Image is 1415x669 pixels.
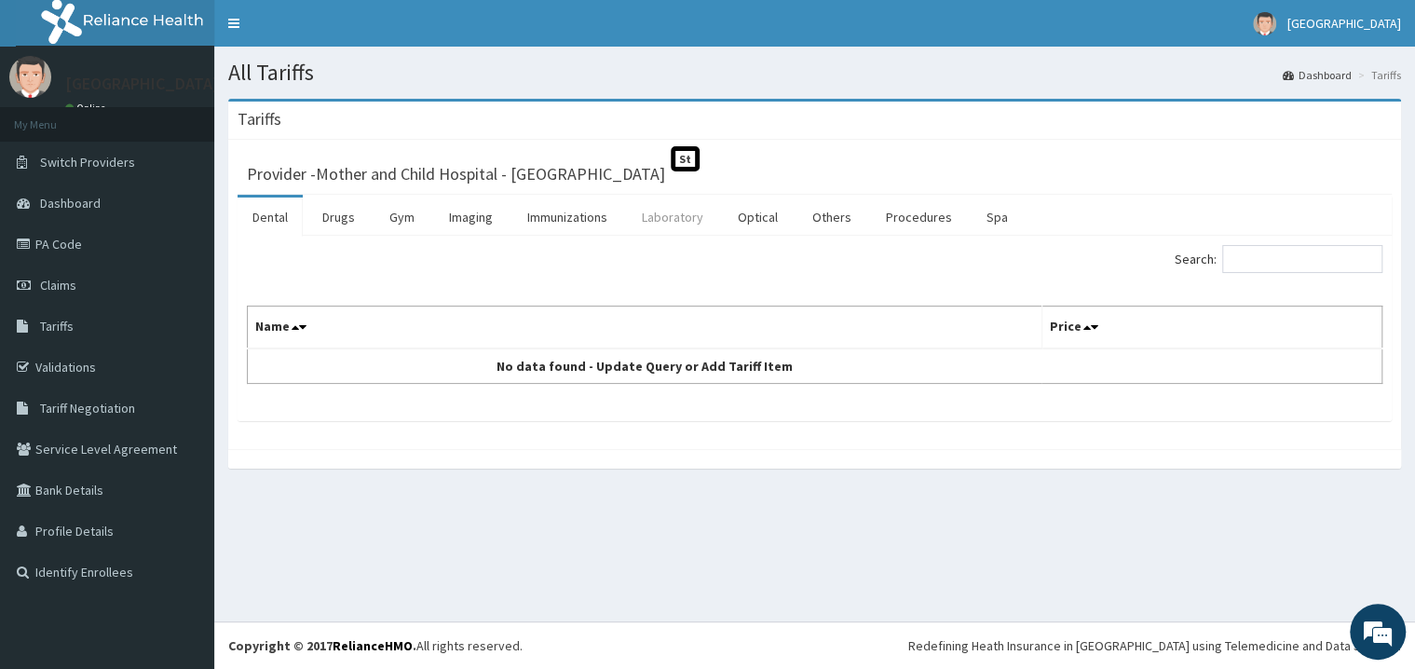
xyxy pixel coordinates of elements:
th: Price [1041,307,1381,349]
label: Search: [1175,245,1382,273]
a: RelianceHMO [333,637,413,654]
span: Tariff Negotiation [40,400,135,416]
div: Redefining Heath Insurance in [GEOGRAPHIC_DATA] using Telemedicine and Data Science! [908,636,1401,655]
a: Spa [972,198,1023,237]
a: Drugs [307,198,370,237]
span: Claims [40,277,76,294]
footer: All rights reserved. [214,621,1415,669]
h3: Provider - Mother and Child Hospital - [GEOGRAPHIC_DATA] [247,166,665,183]
span: [GEOGRAPHIC_DATA] [1287,15,1401,32]
a: Imaging [434,198,508,237]
strong: Copyright © 2017 . [228,637,416,654]
a: Online [65,102,110,115]
input: Search: [1222,245,1382,273]
a: Immunizations [512,198,622,237]
p: [GEOGRAPHIC_DATA] [65,75,219,92]
a: Dashboard [1283,67,1352,83]
a: Laboratory [627,198,718,237]
a: Optical [723,198,793,237]
td: No data found - Update Query or Add Tariff Item [248,348,1042,384]
h3: Tariffs [238,111,281,128]
img: User Image [1253,12,1276,35]
span: St [671,146,700,171]
a: Others [797,198,866,237]
li: Tariffs [1354,67,1401,83]
a: Dental [238,198,303,237]
span: Switch Providers [40,154,135,171]
a: Gym [374,198,429,237]
a: Procedures [871,198,967,237]
img: User Image [9,56,51,98]
th: Name [248,307,1042,349]
span: Dashboard [40,195,101,212]
span: Tariffs [40,318,74,334]
h1: All Tariffs [228,61,1401,85]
